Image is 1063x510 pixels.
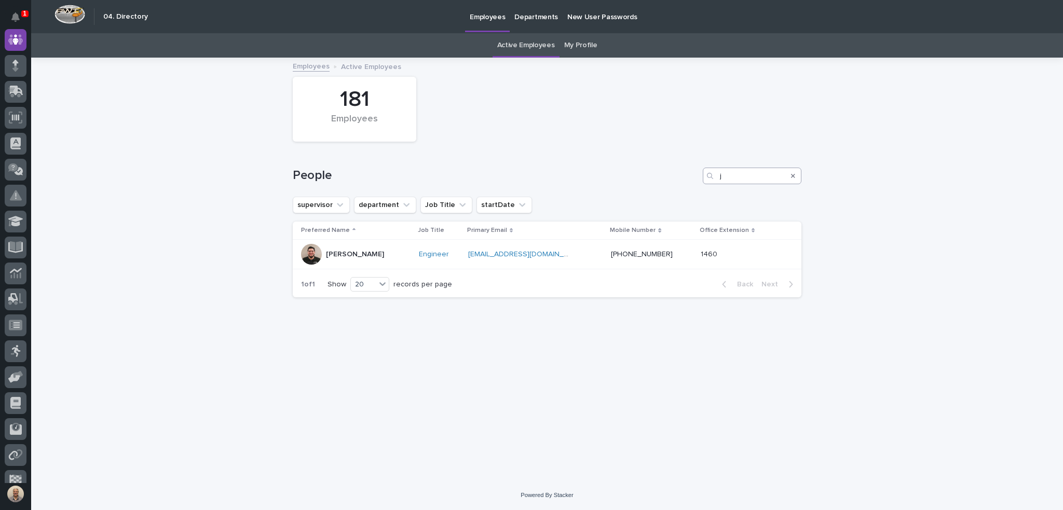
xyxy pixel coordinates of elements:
button: Notifications [5,6,26,28]
p: Office Extension [700,225,749,236]
a: Employees [293,60,330,72]
p: Active Employees [341,60,401,72]
div: Employees [310,114,399,135]
button: Back [714,280,757,289]
span: Next [761,281,784,288]
div: 20 [351,279,376,290]
a: Engineer [419,250,449,259]
p: 1 of 1 [293,272,323,297]
p: Primary Email [467,225,507,236]
a: [EMAIL_ADDRESS][DOMAIN_NAME] [468,251,585,258]
p: [PERSON_NAME] [326,250,384,259]
p: Preferred Name [301,225,350,236]
button: Job Title [420,197,472,213]
div: Notifications1 [13,12,26,29]
button: department [354,197,416,213]
a: Powered By Stacker [521,492,573,498]
h1: People [293,168,699,183]
h2: 04. Directory [103,12,148,21]
p: Mobile Number [610,225,656,236]
span: Back [731,281,753,288]
p: records per page [393,280,452,289]
p: Show [328,280,346,289]
img: Workspace Logo [54,5,85,24]
button: startDate [476,197,532,213]
button: supervisor [293,197,350,213]
div: 181 [310,87,399,113]
a: [PHONE_NUMBER] [611,251,673,258]
a: My Profile [564,33,597,58]
button: Next [757,280,801,289]
input: Search [703,168,801,184]
p: Job Title [418,225,444,236]
p: 1 [23,10,26,17]
button: users-avatar [5,483,26,505]
tr: [PERSON_NAME]Engineer [EMAIL_ADDRESS][DOMAIN_NAME] [PHONE_NUMBER]14601460 [293,240,801,269]
p: 1460 [701,248,719,259]
a: Active Employees [497,33,555,58]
